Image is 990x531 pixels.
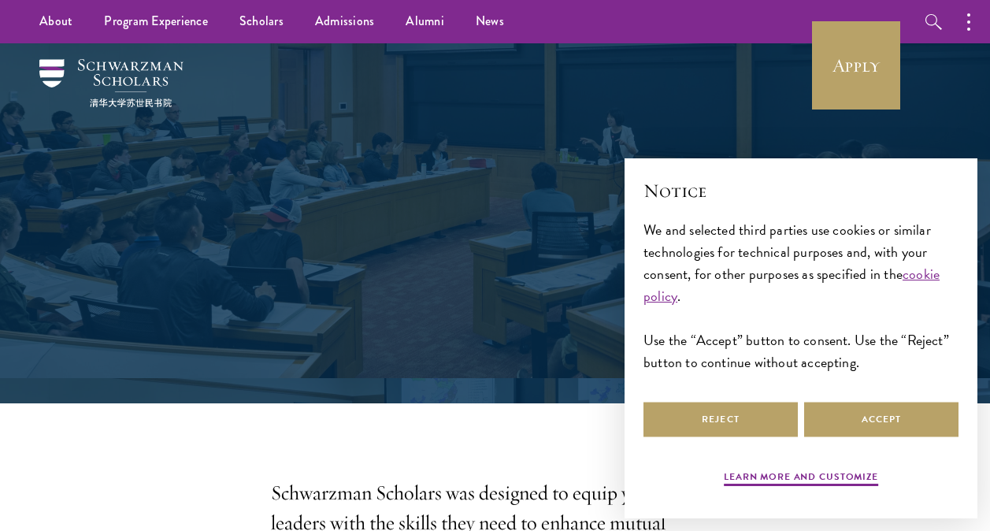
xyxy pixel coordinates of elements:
button: Reject [643,402,798,437]
button: Learn more and customize [724,470,878,488]
button: Accept [804,402,958,437]
img: Schwarzman Scholars [39,59,184,107]
a: cookie policy [643,263,940,306]
div: We and selected third parties use cookies or similar technologies for technical purposes and, wit... [643,219,958,374]
a: Apply [812,21,900,110]
h2: Notice [643,177,958,204]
